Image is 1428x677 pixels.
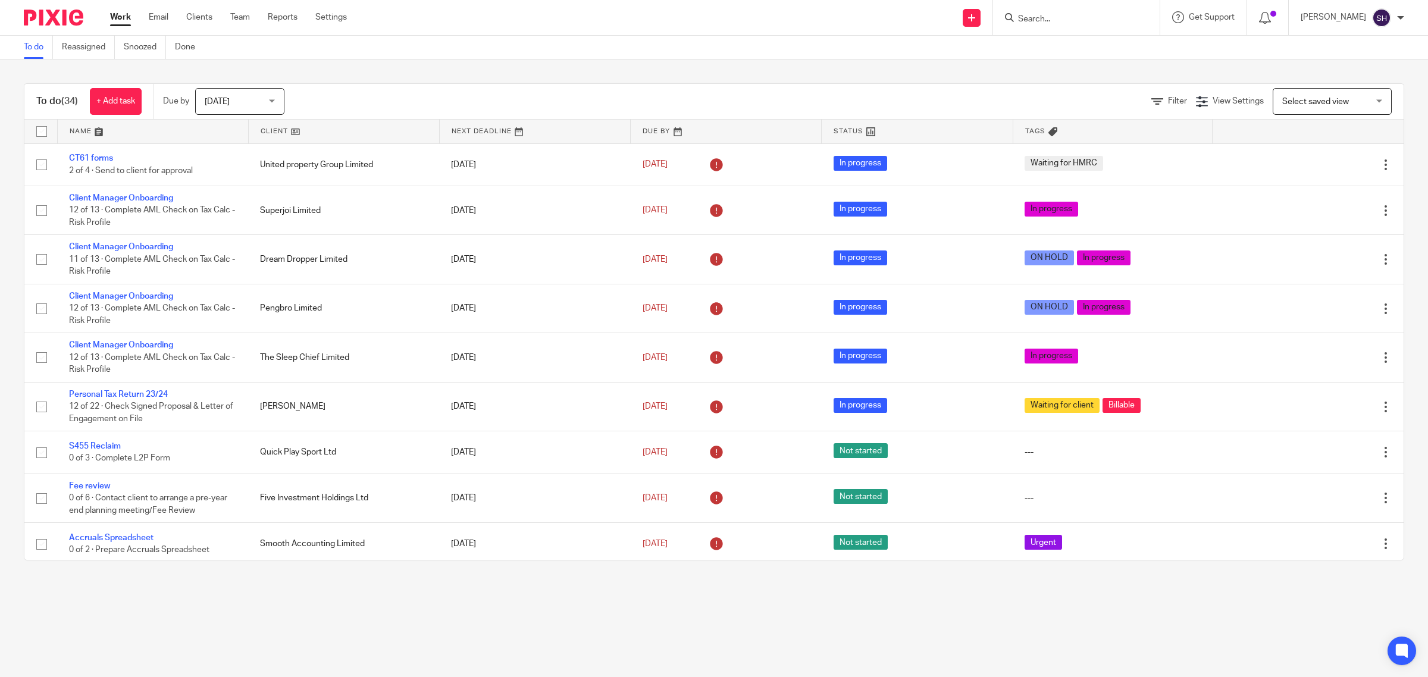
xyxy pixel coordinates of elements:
[90,88,142,115] a: + Add task
[268,11,297,23] a: Reports
[24,10,83,26] img: Pixie
[36,95,78,108] h1: To do
[439,333,630,382] td: [DATE]
[69,167,193,175] span: 2 of 4 · Send to client for approval
[248,284,439,333] td: Pengbro Limited
[643,540,668,548] span: [DATE]
[834,300,887,315] span: In progress
[248,431,439,474] td: Quick Play Sport Ltd
[69,353,235,374] span: 12 of 13 · Complete AML Check on Tax Calc - Risk Profile
[110,11,131,23] a: Work
[69,494,227,515] span: 0 of 6 · Contact client to arrange a pre-year end planning meeting/Fee Review
[1025,535,1062,550] span: Urgent
[163,95,189,107] p: Due by
[439,284,630,333] td: [DATE]
[643,255,668,264] span: [DATE]
[69,255,235,276] span: 11 of 13 · Complete AML Check on Tax Calc - Risk Profile
[248,186,439,234] td: Superjoi Limited
[439,431,630,474] td: [DATE]
[230,11,250,23] a: Team
[834,250,887,265] span: In progress
[643,402,668,410] span: [DATE]
[834,156,887,171] span: In progress
[439,474,630,522] td: [DATE]
[69,402,233,423] span: 12 of 22 · Check Signed Proposal & Letter of Engagement on File
[1025,156,1103,171] span: Waiting for HMRC
[24,36,53,59] a: To do
[248,474,439,522] td: Five Investment Holdings Ltd
[439,186,630,234] td: [DATE]
[69,482,110,490] a: Fee review
[1025,128,1045,134] span: Tags
[175,36,204,59] a: Done
[69,194,173,202] a: Client Manager Onboarding
[643,161,668,169] span: [DATE]
[1025,250,1074,265] span: ON HOLD
[1025,300,1074,315] span: ON HOLD
[834,202,887,217] span: In progress
[61,96,78,106] span: (34)
[69,341,173,349] a: Client Manager Onboarding
[205,98,230,106] span: [DATE]
[834,535,888,550] span: Not started
[69,442,121,450] a: S455 Reclaim
[69,243,173,251] a: Client Manager Onboarding
[1103,398,1141,413] span: Billable
[69,546,209,554] span: 0 of 2 · Prepare Accruals Spreadsheet
[643,206,668,214] span: [DATE]
[248,143,439,186] td: United property Group Limited
[315,11,347,23] a: Settings
[248,382,439,431] td: [PERSON_NAME]
[1025,349,1078,363] span: In progress
[69,390,168,399] a: Personal Tax Return 23/24
[643,353,668,362] span: [DATE]
[643,448,668,456] span: [DATE]
[248,333,439,382] td: The Sleep Chief Limited
[1372,8,1391,27] img: svg%3E
[834,443,888,458] span: Not started
[186,11,212,23] a: Clients
[1189,13,1235,21] span: Get Support
[439,382,630,431] td: [DATE]
[1213,97,1264,105] span: View Settings
[69,534,154,542] a: Accruals Spreadsheet
[1017,14,1124,25] input: Search
[1077,250,1130,265] span: In progress
[439,143,630,186] td: [DATE]
[62,36,115,59] a: Reassigned
[1025,398,1100,413] span: Waiting for client
[1282,98,1349,106] span: Select saved view
[69,455,170,463] span: 0 of 3 · Complete L2P Form
[834,489,888,504] span: Not started
[1025,492,1201,504] div: ---
[1025,202,1078,217] span: In progress
[439,235,630,284] td: [DATE]
[248,523,439,565] td: Smooth Accounting Limited
[248,235,439,284] td: Dream Dropper Limited
[1301,11,1366,23] p: [PERSON_NAME]
[149,11,168,23] a: Email
[1077,300,1130,315] span: In progress
[124,36,166,59] a: Snoozed
[69,304,235,325] span: 12 of 13 · Complete AML Check on Tax Calc - Risk Profile
[1168,97,1187,105] span: Filter
[69,206,235,227] span: 12 of 13 · Complete AML Check on Tax Calc - Risk Profile
[834,398,887,413] span: In progress
[1025,446,1201,458] div: ---
[834,349,887,363] span: In progress
[643,304,668,312] span: [DATE]
[69,154,113,162] a: CT61 forms
[69,292,173,300] a: Client Manager Onboarding
[643,494,668,502] span: [DATE]
[439,523,630,565] td: [DATE]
